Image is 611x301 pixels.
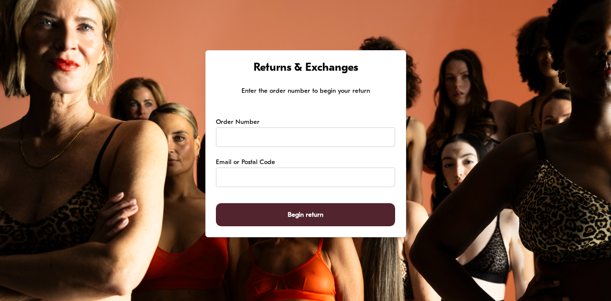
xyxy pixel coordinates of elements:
span: Begin return [288,204,323,226]
p: Enter the order number to begin your return [216,86,395,96]
label: Email or Postal Code [216,158,275,168]
h1: Returns & Exchanges [216,61,395,76]
button: Begin return [216,203,395,227]
label: Order Number [216,117,260,127]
